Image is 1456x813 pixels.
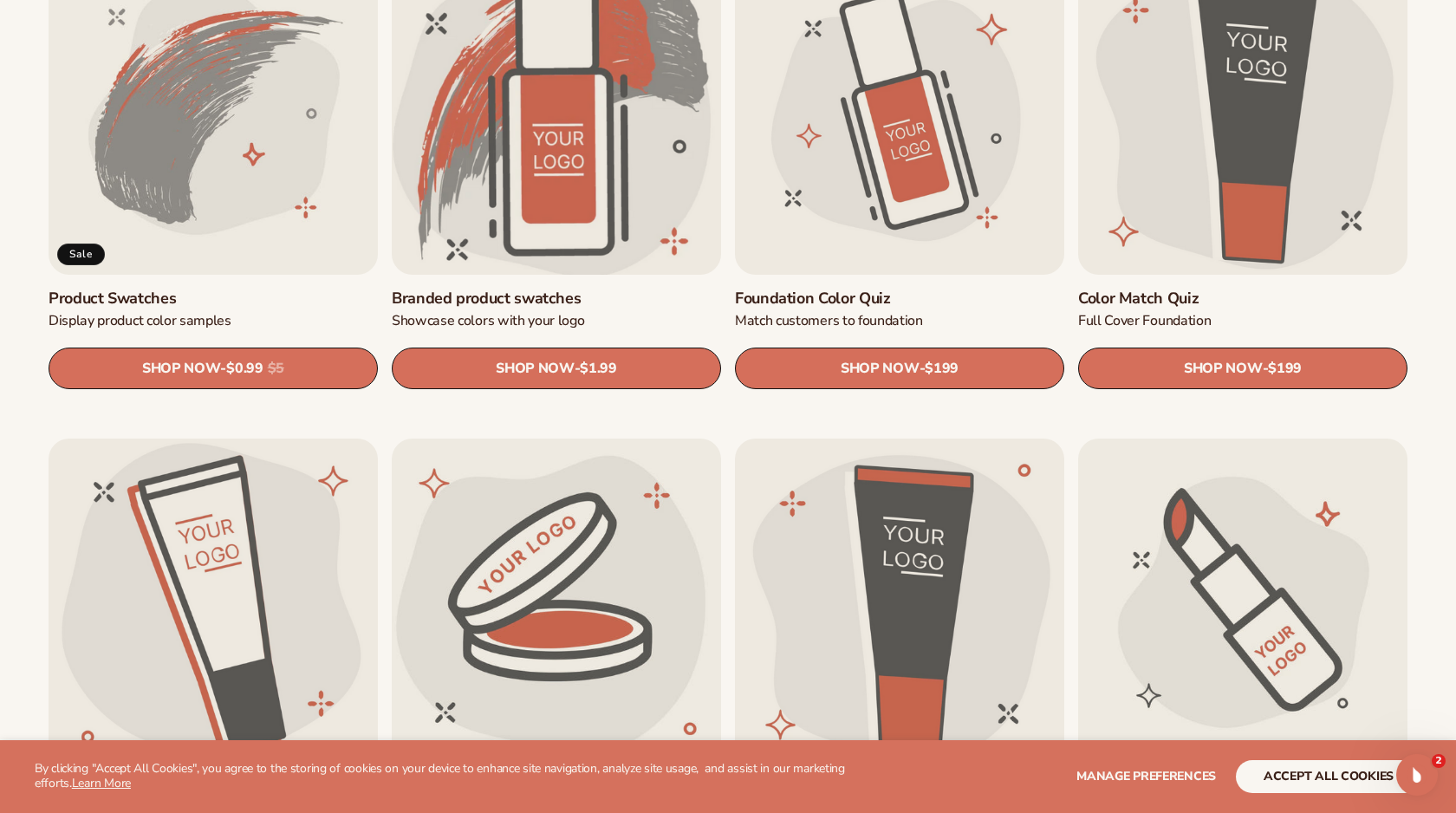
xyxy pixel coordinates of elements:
[35,762,849,791] p: By clicking "Accept All Cookies", you agree to the storing of cookies on your device to enhance s...
[1236,760,1421,793] button: accept all cookies
[392,348,721,390] a: SHOP NOW- $1.99
[1078,348,1407,390] a: SHOP NOW- $199
[580,361,616,378] span: $1.99
[735,348,1064,390] a: SHOP NOW- $199
[268,361,284,378] s: $5
[1076,768,1216,784] span: Manage preferences
[226,361,263,378] span: $0.99
[72,775,131,791] a: Learn More
[49,289,378,309] a: Product Swatches
[142,361,220,377] span: SHOP NOW
[496,361,574,377] span: SHOP NOW
[925,361,959,378] span: $199
[1078,289,1407,309] a: Color Match Quiz
[1076,760,1216,793] button: Manage preferences
[1268,361,1302,378] span: $199
[49,348,378,390] a: SHOP NOW- $0.99 $5
[1184,361,1262,377] span: SHOP NOW
[1396,754,1438,796] iframe: Intercom live chat
[735,289,1064,309] a: Foundation Color Quiz
[841,361,919,377] span: SHOP NOW
[1432,754,1446,768] span: 2
[392,289,721,309] a: Branded product swatches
